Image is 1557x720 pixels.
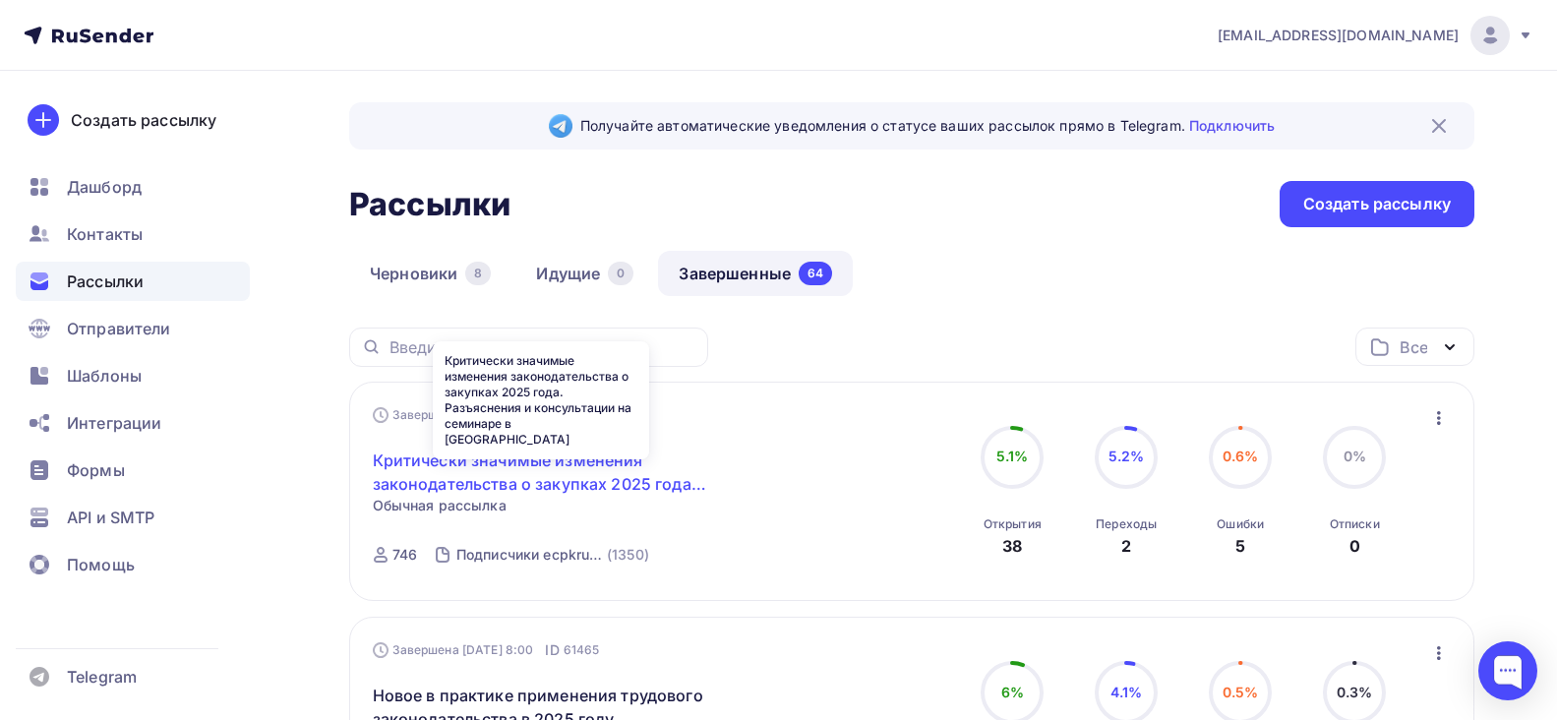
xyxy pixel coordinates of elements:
span: Формы [67,458,125,482]
a: Рассылки [16,262,250,301]
a: Идущие0 [515,251,654,296]
div: 2 [1121,534,1131,558]
span: [EMAIL_ADDRESS][DOMAIN_NAME] [1218,26,1459,45]
div: 746 [392,545,417,565]
h2: Рассылки [349,185,510,224]
span: 61465 [564,640,600,660]
a: Завершенные64 [658,251,853,296]
span: 5.2% [1108,448,1145,464]
div: Завершена Сегодня, 10:07 [373,405,615,425]
span: Рассылки [67,270,144,293]
span: Шаблоны [67,364,142,388]
span: API и SMTP [67,506,154,529]
div: Создать рассылку [1303,193,1451,215]
a: Подключить [1189,117,1275,134]
span: 0.6% [1223,448,1259,464]
div: Подписчики ecpkruss [456,545,603,565]
span: 6% [1001,684,1024,700]
div: Завершена [DATE] 8:00 [373,640,600,660]
a: Шаблоны [16,356,250,395]
span: Telegram [67,665,137,689]
span: Получайте автоматические уведомления о статусе ваших рассылок прямо в Telegram. [580,116,1275,136]
span: Контакты [67,222,143,246]
div: 8 [465,262,491,285]
div: 0 [608,262,633,285]
div: 64 [799,262,832,285]
span: Обычная рассылка [373,496,507,515]
div: Создать рассылку [71,108,216,132]
a: [EMAIL_ADDRESS][DOMAIN_NAME] [1218,16,1533,55]
a: Отправители [16,309,250,348]
span: 0.5% [1223,684,1259,700]
div: (1350) [607,545,649,565]
div: Отписки [1330,516,1380,532]
span: 0% [1344,448,1366,464]
div: 0 [1349,534,1360,558]
span: Дашборд [67,175,142,199]
input: Введите название рассылки [389,336,696,358]
span: Помощь [67,553,135,576]
span: 5.1% [996,448,1029,464]
a: Подписчики ecpkruss (1350) [454,539,651,570]
span: Отправители [67,317,171,340]
a: Дашборд [16,167,250,207]
a: Контакты [16,214,250,254]
span: 4.1% [1110,684,1143,700]
button: Все [1355,328,1474,366]
div: Открытия [984,516,1042,532]
div: Переходы [1096,516,1157,532]
div: 38 [1002,534,1022,558]
a: Черновики8 [349,251,511,296]
span: Интеграции [67,411,161,435]
a: Формы [16,450,250,490]
span: 0.3% [1337,684,1373,700]
div: Критически значимые изменения законодательства о закупках 2025 года. Разъяснения и консультации н... [433,341,649,459]
a: Критически значимые изменения законодательства о закупках 2025 года. Разъяснения и консультации н... [373,449,710,496]
div: 5 [1235,534,1245,558]
div: Ошибки [1217,516,1264,532]
span: ID [545,640,559,660]
div: Все [1400,335,1427,359]
img: Telegram [549,114,572,138]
